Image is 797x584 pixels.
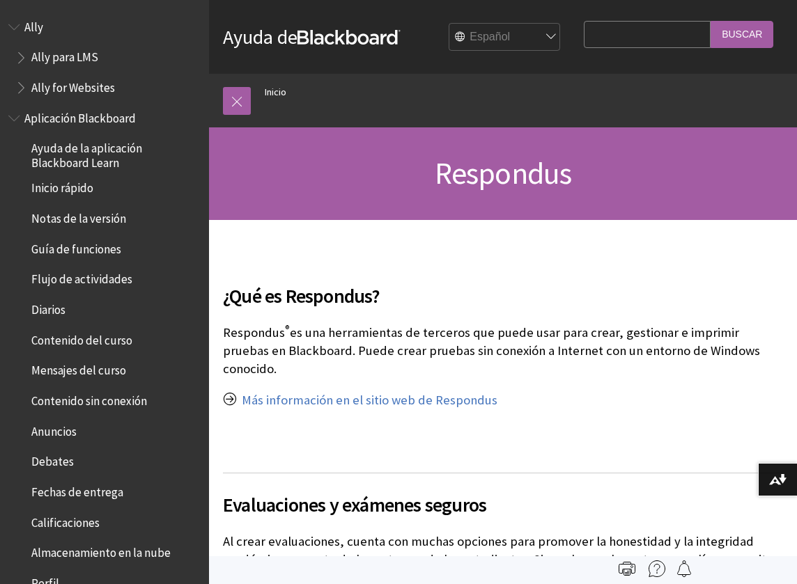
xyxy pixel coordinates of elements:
span: Almacenamiento en la nube [31,542,171,560]
span: Calificaciones [31,511,100,530]
img: Follow this page [676,560,692,577]
span: Ayuda de la aplicación Blackboard Learn [31,137,199,170]
span: Inicio rápido [31,177,93,196]
span: Flujo de actividades [31,268,132,287]
span: Ally for Websites [31,76,115,95]
select: Site Language Selector [449,24,561,52]
h2: Evaluaciones y exámenes seguros [223,473,783,519]
span: Contenido del curso [31,329,132,347]
span: Ally para LMS [31,46,98,65]
p: Respondus es una herramientas de terceros que puede usar para crear, gestionar e imprimir pruebas... [223,324,783,379]
strong: Blackboard [297,30,401,45]
a: Más información en el sitio web de Respondus [242,392,497,409]
img: Print [619,560,635,577]
a: Inicio [265,84,286,101]
span: Diarios [31,298,65,317]
h2: ¿Qué es Respondus? [223,265,783,310]
span: Aplicación Blackboard [24,106,136,125]
span: Contenido sin conexión [31,389,147,408]
span: Anuncios [31,420,77,439]
span: Guía de funciones [31,237,121,256]
span: Notas de la versión [31,207,126,226]
span: Ally [24,15,43,34]
input: Buscar [711,21,773,48]
span: Mensajes del curso [31,359,126,378]
span: Debates [31,450,74,469]
nav: Book outline for Anthology Ally Help [8,15,201,100]
span: ® [285,322,290,335]
span: Respondus [435,154,572,192]
span: Fechas de entrega [31,480,123,499]
img: More help [649,560,665,577]
a: Ayuda deBlackboard [223,24,401,49]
